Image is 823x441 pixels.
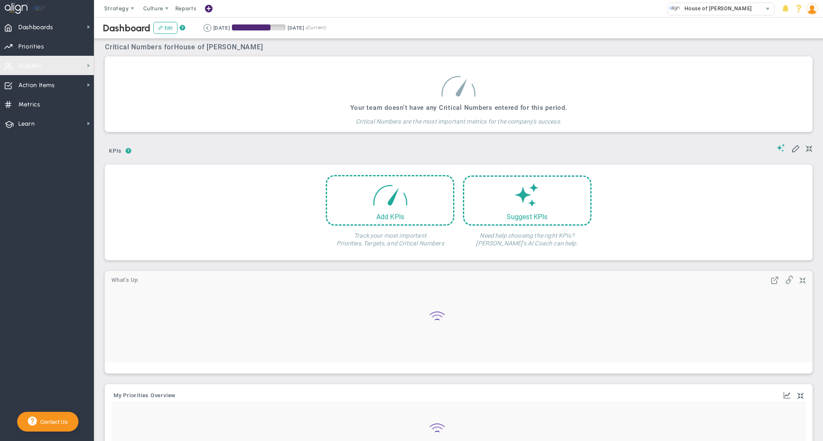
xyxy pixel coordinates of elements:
span: Suggestions (AI Feature) [777,144,785,152]
h4: Need help choosing the right KPIs? [PERSON_NAME]'s AI Coach can help. [463,226,592,247]
button: My Priorities Overview [114,393,176,399]
div: Period Progress: 72% Day 62 of 85 with 23 remaining. [232,24,285,30]
h4: Critical Numbers are the most important metrics for the company's success. [350,112,568,125]
div: [DATE] [288,24,304,32]
h4: Track your most important Priorities, Targets, and Critical Numbers [326,226,454,247]
div: [DATE] [213,24,230,32]
button: Go to previous period [204,24,211,32]
span: Metrics [18,96,40,114]
span: Dashboard [103,22,150,34]
span: Learn [18,115,35,133]
span: Edit My KPIs [791,144,800,152]
span: KPIs [105,144,126,158]
span: (Current) [306,24,326,32]
span: Dashboards [18,18,53,36]
span: Huddles [18,57,42,75]
span: select [762,3,774,15]
span: Strategy [104,5,129,12]
span: House of [PERSON_NAME] [680,3,752,14]
h3: Your team doesn't have any Critical Numbers entered for this period. [350,104,568,112]
button: Edit [153,22,177,34]
button: KPIs [105,144,126,159]
span: Priorities [18,38,44,56]
img: 202269.Person.photo [806,3,818,15]
span: Contact Us [37,419,68,425]
span: House of [PERSON_NAME] [174,43,263,51]
div: Suggest KPIs [464,213,590,221]
span: Action Items [18,76,55,94]
span: Culture [143,5,163,12]
span: My Priorities Overview [114,393,176,399]
span: Critical Numbers for [105,43,265,51]
img: 31923.Company.photo [670,3,680,14]
div: Add KPIs [327,213,453,221]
